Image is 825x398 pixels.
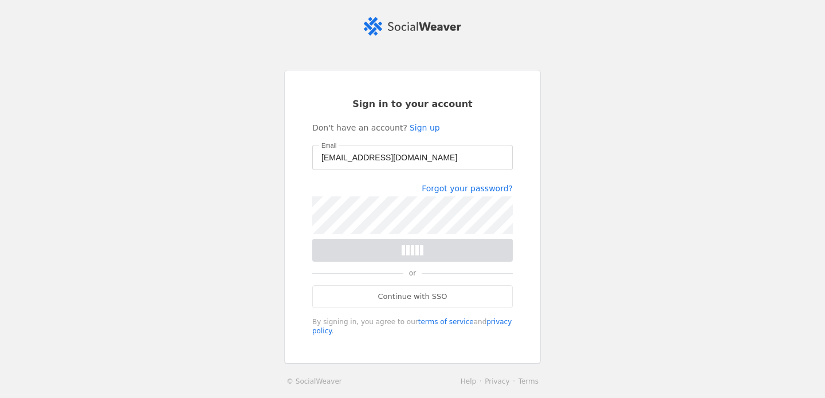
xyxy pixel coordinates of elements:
[510,376,518,387] li: ·
[352,98,473,111] span: Sign in to your account
[403,262,422,285] span: or
[312,318,512,335] a: privacy policy
[312,285,513,308] a: Continue with SSO
[410,122,440,133] a: Sign up
[286,376,342,387] a: © SocialWeaver
[321,141,336,151] mat-label: Email
[321,151,504,164] input: Email
[476,376,485,387] li: ·
[422,184,513,193] a: Forgot your password?
[312,317,513,336] div: By signing in, you agree to our and .
[312,122,407,133] span: Don't have an account?
[418,318,474,326] a: terms of service
[485,377,509,385] a: Privacy
[461,377,476,385] a: Help
[518,377,539,385] a: Terms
